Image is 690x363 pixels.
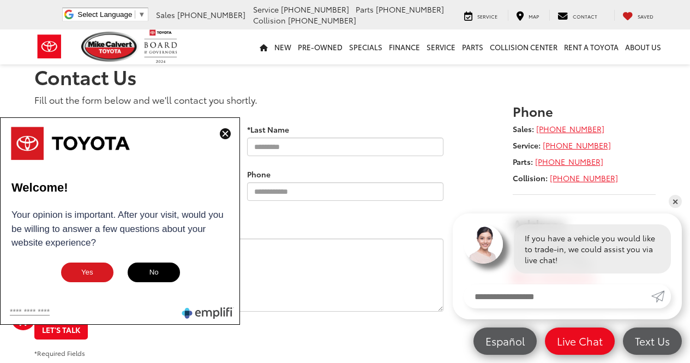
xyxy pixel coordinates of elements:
span: Contact [573,13,597,20]
a: Map [508,10,547,21]
a: About Us [622,29,664,64]
strong: Service: [513,140,541,151]
label: Phone [247,169,271,180]
span: Service [477,13,497,20]
a: My Saved Vehicles [614,10,662,21]
span: Map [529,13,539,20]
input: Enter your message [464,284,651,308]
label: *Last Name [247,124,289,135]
img: Mike Calvert Toyota [81,32,139,62]
img: Toyota [29,29,70,64]
a: Contact [549,10,605,21]
span: Español [480,334,530,348]
span: Live Chat [551,334,608,348]
a: Collision Center [487,29,561,64]
span: [PHONE_NUMBER] [376,4,444,15]
span: [PHONE_NUMBER] [177,9,245,20]
a: Service [456,10,506,21]
strong: Parts: [513,156,533,167]
a: Live Chat [545,328,615,355]
img: Agent profile photo [464,224,503,264]
a: [PHONE_NUMBER] [543,140,611,151]
h3: Phone [513,104,656,118]
span: Parts [356,4,374,15]
a: Service [423,29,459,64]
span: Select Language [77,10,132,19]
span: Service [253,4,279,15]
a: Finance [386,29,423,64]
a: Español [473,328,537,355]
a: Select Language​ [77,10,145,19]
small: *Required Fields [34,348,85,358]
a: Rent a Toyota [561,29,622,64]
button: Let's Talk [34,320,88,340]
a: [PHONE_NUMBER] [535,156,603,167]
p: Fill out the form below and we'll contact you shortly. [34,93,443,106]
span: Text Us [629,334,675,348]
a: Text Us [623,328,682,355]
a: Pre-Owned [295,29,346,64]
a: [PHONE_NUMBER] [536,123,604,134]
span: Sales [156,9,175,20]
a: Parts [459,29,487,64]
span: Collision [253,15,286,26]
span: [PHONE_NUMBER] [288,15,356,26]
strong: Collision: [513,172,548,183]
div: If you have a vehicle you would like to trade-in, we could assist you via live chat! [514,224,671,273]
a: Specials [346,29,386,64]
span: [PHONE_NUMBER] [281,4,349,15]
a: Submit [651,284,671,308]
span: ▼ [138,10,145,19]
span: Saved [638,13,653,20]
a: New [271,29,295,64]
h1: Contact Us [34,66,656,87]
strong: Sales: [513,123,534,134]
a: [PHONE_NUMBER] [550,172,618,183]
a: Home [256,29,271,64]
